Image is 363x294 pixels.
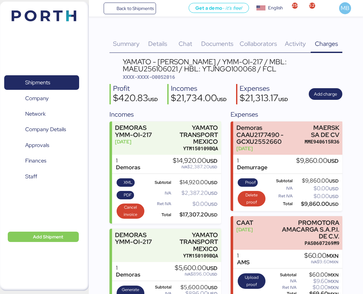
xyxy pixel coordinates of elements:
span: MXN [328,285,338,290]
a: Back to Shipments [104,3,156,14]
div: $21,313.17 [240,93,288,104]
div: Subtotal [148,180,171,185]
a: Company [4,91,79,106]
span: MXN [328,272,338,278]
span: Shipments [25,78,50,87]
a: Shipments [4,75,79,90]
span: Upload proof [240,274,264,288]
div: Total [148,213,171,217]
span: USD [148,96,158,102]
div: $9,860.00 [296,157,338,164]
div: MAERSK SA DE CV [305,124,339,138]
div: $60.00 [304,252,338,259]
a: Finances [4,153,79,168]
div: $14,920.00 [172,180,217,185]
div: $9,860.00 [294,202,339,206]
a: Company Details [4,122,79,137]
div: $2,387.20 [173,164,217,169]
div: [DATE] [236,145,302,152]
div: PROMOTORA AMACARGA S.A.P.I. DE C.V. [277,219,339,240]
div: [DATE] [236,226,253,233]
div: AMS [237,259,250,266]
div: $9,860.00 [294,178,339,183]
div: YTM150109BQA [161,252,218,259]
div: YTM150109BQA [161,145,218,152]
div: Expenses [231,110,342,119]
span: USD [208,212,217,218]
div: $0.00 [172,202,217,206]
span: Finances [25,156,46,165]
span: USD [278,96,288,102]
div: $9.60 [298,279,338,284]
span: Collaborators [240,39,277,48]
span: USD [329,194,338,199]
div: YAMATO TRANSPORT MEXICO [161,232,218,252]
span: USD [329,178,338,184]
button: Add charge [309,88,342,100]
div: $9.60 [304,259,338,264]
span: USD [208,285,217,290]
span: Network [25,109,46,119]
div: Expenses [240,84,288,93]
div: CAAT [236,219,253,226]
span: USD [329,201,338,207]
button: Add Shipment [8,232,79,242]
button: XML [117,178,135,187]
span: XXXX-XXXX-O0052016 [123,74,175,80]
div: $896.00 [175,272,217,277]
span: USD [206,265,217,272]
span: Details [148,39,167,48]
div: 1 [116,265,140,271]
div: $0.00 [294,194,339,199]
span: USD [217,96,227,102]
button: Proof [238,178,258,187]
div: IVA [269,279,296,283]
span: USD [329,186,338,192]
span: PDF [124,192,132,199]
div: Subtotal [148,285,171,289]
span: USD [327,157,338,164]
span: IVA [181,164,187,170]
span: Company Details [25,125,66,134]
span: Chat [179,39,192,48]
span: Charges [315,39,338,48]
div: YAMATO TRANSPORT MEXICO [161,124,218,145]
div: Profit [113,84,158,93]
span: USD [208,190,217,196]
div: Demoras CAAU2177490 - GCXU2552660 [236,124,302,145]
div: $60.00 [298,272,338,277]
div: DEMORAS YMM-OI-217 [115,232,158,245]
div: 1 [237,157,267,164]
div: $0.00 [294,186,339,191]
span: Add charge [314,90,337,98]
div: 1 [237,252,250,259]
div: Demurrage [237,164,267,171]
span: MXN [327,252,338,259]
div: MME940615R36 [305,138,339,145]
span: XML [124,179,132,186]
div: Ret IVA [269,194,293,198]
div: $5,600.00 [173,285,218,290]
div: YAMATO - [PERSON_NAME] / YMM-OI-217 / MBL: MAEU256106021 / HBL: YTJNGO100068 / FCL [123,58,342,73]
span: USD [208,180,217,185]
div: Subtotal [269,179,293,183]
span: Cancel invoice [119,204,142,218]
div: Demoras [116,271,140,278]
span: MXN [330,259,338,265]
button: Menu [93,3,104,14]
div: $420.83 [113,93,158,104]
span: MXN [328,278,338,284]
a: Staff [4,169,79,184]
span: USD [210,164,217,170]
button: Delete proof [238,191,265,206]
div: Subtotal [269,273,296,277]
div: IVA [148,191,171,195]
div: PAS0607269M9 [277,240,339,247]
span: Staff [25,172,37,181]
div: $0.00 [298,285,338,290]
button: PDF [117,191,134,199]
span: Proof [245,179,256,186]
span: Back to Shipments [117,5,154,12]
span: IVA [311,259,317,265]
div: English [268,5,283,11]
